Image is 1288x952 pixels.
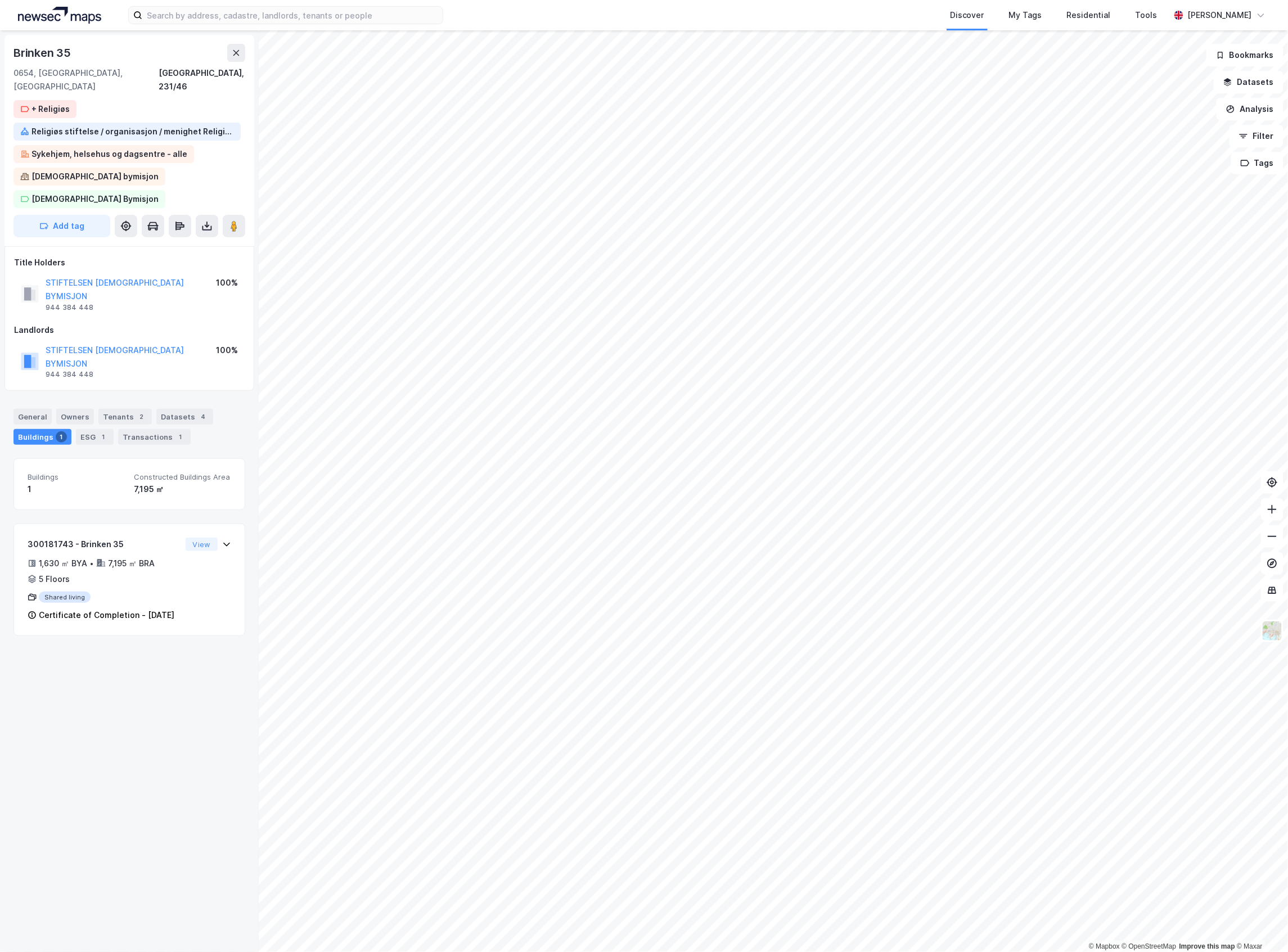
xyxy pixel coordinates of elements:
[1122,942,1177,950] a: OpenStreetMap
[28,538,181,551] div: 300181743 - Brinken 35
[1009,8,1042,22] div: My Tags
[216,276,238,290] div: 100%
[31,170,159,183] div: [DEMOGRAPHIC_DATA] bymisjon
[39,572,70,586] div: 5 Floors
[13,429,71,445] div: Buildings
[56,409,94,425] div: Owners
[13,409,52,425] div: General
[13,44,73,62] div: Brinken 35
[98,409,152,425] div: Tenants
[186,538,218,551] button: View
[159,66,245,93] div: [GEOGRAPHIC_DATA], 231/46
[1232,898,1288,952] div: Kontrollprogram for chat
[46,370,93,379] div: 944 384 448
[18,7,101,24] img: logo.a4113a55bc3d86da70a041830d287a7e.svg
[950,8,984,22] div: Discover
[13,66,159,93] div: 0654, [GEOGRAPHIC_DATA], [GEOGRAPHIC_DATA]
[76,429,114,445] div: ESG
[118,429,191,445] div: Transactions
[134,472,231,482] span: Constructed Buildings Area
[1231,152,1284,174] button: Tags
[197,411,209,422] div: 4
[1067,8,1111,22] div: Residential
[98,431,109,443] div: 1
[1188,8,1252,22] div: [PERSON_NAME]
[136,411,147,422] div: 2
[14,323,245,337] div: Landlords
[1089,942,1120,950] a: Mapbox
[28,482,125,496] div: 1
[175,431,186,443] div: 1
[1206,44,1284,66] button: Bookmarks
[1214,71,1284,93] button: Datasets
[39,557,87,570] div: 1,630 ㎡ BYA
[31,125,234,138] div: Religiøs stiftelse / organisasjon / menighet Religiøs stiftelse / orga
[1179,942,1235,950] a: Improve this map
[1136,8,1158,22] div: Tools
[1232,898,1288,952] iframe: Chat Widget
[1217,98,1284,120] button: Analysis
[56,431,67,443] div: 1
[39,608,174,622] div: Certificate of Completion - [DATE]
[1262,620,1283,642] img: Z
[46,303,93,312] div: 944 384 448
[89,559,94,568] div: •
[156,409,213,425] div: Datasets
[31,102,70,116] div: + Religiøs
[108,557,155,570] div: 7,195 ㎡ BRA
[1230,125,1284,147] button: Filter
[14,256,245,269] div: Title Holders
[13,215,110,237] button: Add tag
[31,192,159,206] div: [DEMOGRAPHIC_DATA] Bymisjon
[216,344,238,357] div: 100%
[28,472,125,482] span: Buildings
[134,482,231,496] div: 7,195 ㎡
[142,7,443,24] input: Search by address, cadastre, landlords, tenants or people
[31,147,187,161] div: Sykehjem, helsehus og dagsentre - alle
